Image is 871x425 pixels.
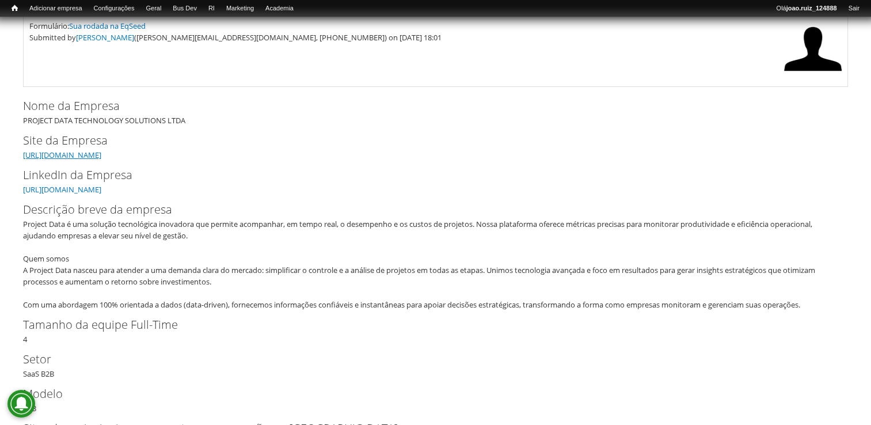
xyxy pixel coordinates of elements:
a: RI [203,3,220,14]
div: B2B [23,385,848,414]
a: Ver perfil do usuário. [784,70,842,80]
label: Tamanho da equipe Full-Time [23,316,829,333]
a: Adicionar empresa [24,3,88,14]
a: Olájoao.ruiz_124888 [770,3,842,14]
div: 4 [23,316,848,345]
div: Submitted by ([PERSON_NAME][EMAIL_ADDRESS][DOMAIN_NAME], [PHONE_NUMBER]) on [DATE] 18:01 [29,32,778,43]
a: Sair [842,3,865,14]
label: LinkedIn da Empresa [23,166,829,184]
a: Configurações [88,3,140,14]
a: [URL][DOMAIN_NAME] [23,150,101,160]
strong: joao.ruiz_124888 [786,5,837,12]
a: Marketing [220,3,260,14]
a: Sua rodada na EqSeed [69,21,146,31]
label: Nome da Empresa [23,97,829,115]
a: [PERSON_NAME] [76,32,134,43]
a: Bus Dev [167,3,203,14]
label: Site da Empresa [23,132,829,149]
div: Project Data é uma solução tecnológica inovadora que permite acompanhar, em tempo real, o desempe... [23,218,840,310]
label: Modelo [23,385,829,403]
label: Setor [23,351,829,368]
a: Início [6,3,24,14]
div: PROJECT DATA TECHNOLOGY SOLUTIONS LTDA [23,97,848,126]
label: Descrição breve da empresa [23,201,829,218]
div: Formulário: [29,20,778,32]
div: SaaS B2B [23,351,848,380]
img: Foto de BRUNO DE FRAGA DIAS [784,20,842,78]
a: Geral [140,3,167,14]
a: [URL][DOMAIN_NAME] [23,184,101,195]
span: Início [12,4,18,12]
a: Academia [260,3,299,14]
